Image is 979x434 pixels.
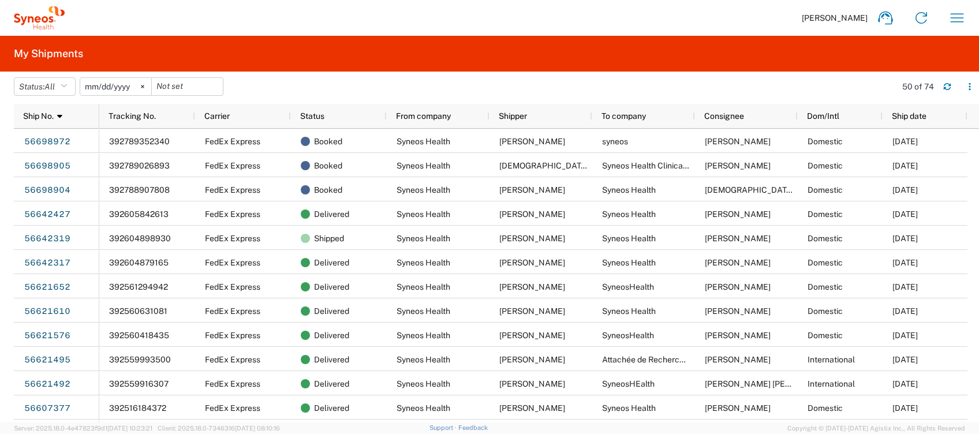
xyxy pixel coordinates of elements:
[458,424,488,431] a: Feedback
[602,403,656,413] span: Syneos Health
[205,403,260,413] span: FedEx Express
[705,137,771,146] span: Ricardo Collado
[158,425,280,432] span: Client: 2025.18.0-7346316
[24,205,71,224] a: 56642427
[808,306,843,316] span: Domestic
[314,299,349,323] span: Delivered
[892,306,918,316] span: 08/27/2025
[314,372,349,396] span: Delivered
[602,137,628,146] span: syneos
[499,379,565,388] span: Eugenio Sanchez
[109,137,170,146] span: 392789352340
[14,47,83,61] h2: My Shipments
[705,282,771,291] span: Belen Barbero
[107,425,152,432] span: [DATE] 10:23:21
[808,137,843,146] span: Domestic
[499,185,565,194] span: Eugenio Sanchez
[602,379,655,388] span: SyneosHEalth
[314,275,349,299] span: Delivered
[892,258,918,267] span: 08/28/2025
[14,425,152,432] span: Server: 2025.18.0-4e47823f9d1
[397,209,450,219] span: Syneos Health
[314,226,344,250] span: Shipped
[314,154,342,178] span: Booked
[109,161,170,170] span: 392789026893
[24,375,71,394] a: 56621492
[24,399,71,418] a: 56607377
[109,234,171,243] span: 392604898930
[205,258,260,267] span: FedEx Express
[314,129,342,154] span: Booked
[892,209,918,219] span: 08/29/2025
[205,234,260,243] span: FedEx Express
[602,306,656,316] span: Syneos Health
[397,403,450,413] span: Syneos Health
[892,185,918,194] span: 09/03/2025
[808,331,843,340] span: Domestic
[397,331,450,340] span: Syneos Health
[397,379,450,388] span: Syneos Health
[397,282,450,291] span: Syneos Health
[499,331,565,340] span: Eugenio Sanchez
[109,331,169,340] span: 392560418435
[205,355,260,364] span: FedEx Express
[808,355,855,364] span: International
[314,178,342,202] span: Booked
[705,331,771,340] span: Monica Garcia
[109,258,169,267] span: 392604879165
[205,185,260,194] span: FedEx Express
[808,258,843,267] span: Domestic
[499,111,527,121] span: Shipper
[397,185,450,194] span: Syneos Health
[205,209,260,219] span: FedEx Express
[23,111,54,121] span: Ship No.
[109,355,171,364] span: 392559993500
[808,161,843,170] span: Domestic
[892,355,918,364] span: 08/27/2025
[808,209,843,219] span: Domestic
[892,403,918,413] span: 08/27/2025
[602,209,656,219] span: Syneos Health
[808,234,843,243] span: Domestic
[499,161,655,170] span: Chaiane Biondo
[499,403,565,413] span: Mireia Caffarel
[601,111,646,121] span: To company
[892,137,918,146] span: 09/03/2025
[705,379,838,388] span: Ana Carolina Rodrigues
[602,282,654,291] span: SyneosHealth
[602,161,769,170] span: Syneos Health Clinical Spain
[499,258,565,267] span: Eugenio Sanchez
[705,161,771,170] span: Eugenio Sanchez
[44,82,55,91] span: All
[892,111,926,121] span: Ship date
[24,327,71,345] a: 56621576
[705,209,771,219] span: Patricia Alonso
[892,282,918,291] span: 08/27/2025
[705,403,771,413] span: Eugenio Sanchez
[397,258,450,267] span: Syneos Health
[705,306,771,316] span: Luciana Konig
[109,185,170,194] span: 392788907808
[892,331,918,340] span: 08/27/2025
[235,425,280,432] span: [DATE] 08:10:16
[204,111,230,121] span: Carrier
[205,306,260,316] span: FedEx Express
[902,81,934,92] div: 50 of 74
[24,133,71,151] a: 56698972
[205,282,260,291] span: FedEx Express
[397,234,450,243] span: Syneos Health
[109,209,169,219] span: 392605842613
[314,202,349,226] span: Delivered
[892,161,918,170] span: 09/04/2025
[314,396,349,420] span: Delivered
[205,161,260,170] span: FedEx Express
[109,379,169,388] span: 392559916307
[24,278,71,297] a: 56621652
[24,157,71,175] a: 56698905
[109,306,167,316] span: 392560631081
[397,306,450,316] span: Syneos Health
[808,282,843,291] span: Domestic
[314,323,349,347] span: Delivered
[705,234,771,243] span: Eugenio Sanchez
[109,282,168,291] span: 392561294942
